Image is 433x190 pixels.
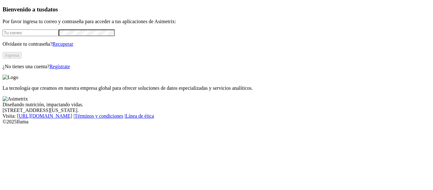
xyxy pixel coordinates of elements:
div: [STREET_ADDRESS][US_STATE]. [3,108,430,113]
input: Tu correo [3,29,59,36]
p: ¿No tienes una cuenta? [3,64,430,69]
p: Por favor ingresa tu correo y contraseña para acceder a tus aplicaciones de Asimetrix: [3,19,430,24]
a: Recuperar [52,41,73,47]
div: Diseñando nutrición, impactando vidas. [3,102,430,108]
a: Regístrate [49,64,70,69]
p: Olvidaste tu contraseña? [3,41,430,47]
a: Términos y condiciones [74,113,123,119]
div: Visita : | | [3,113,430,119]
a: [URL][DOMAIN_NAME] [17,113,72,119]
button: Ingresa [3,52,22,59]
p: La tecnología que creamos en nuestra empresa global para ofrecer soluciones de datos especializad... [3,85,430,91]
h3: Bienvenido a tus [3,6,430,13]
a: Línea de ética [126,113,154,119]
img: Logo [3,75,18,80]
img: Asimetrix [3,96,28,102]
span: datos [44,6,58,13]
div: © 2025 Iluma [3,119,430,125]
